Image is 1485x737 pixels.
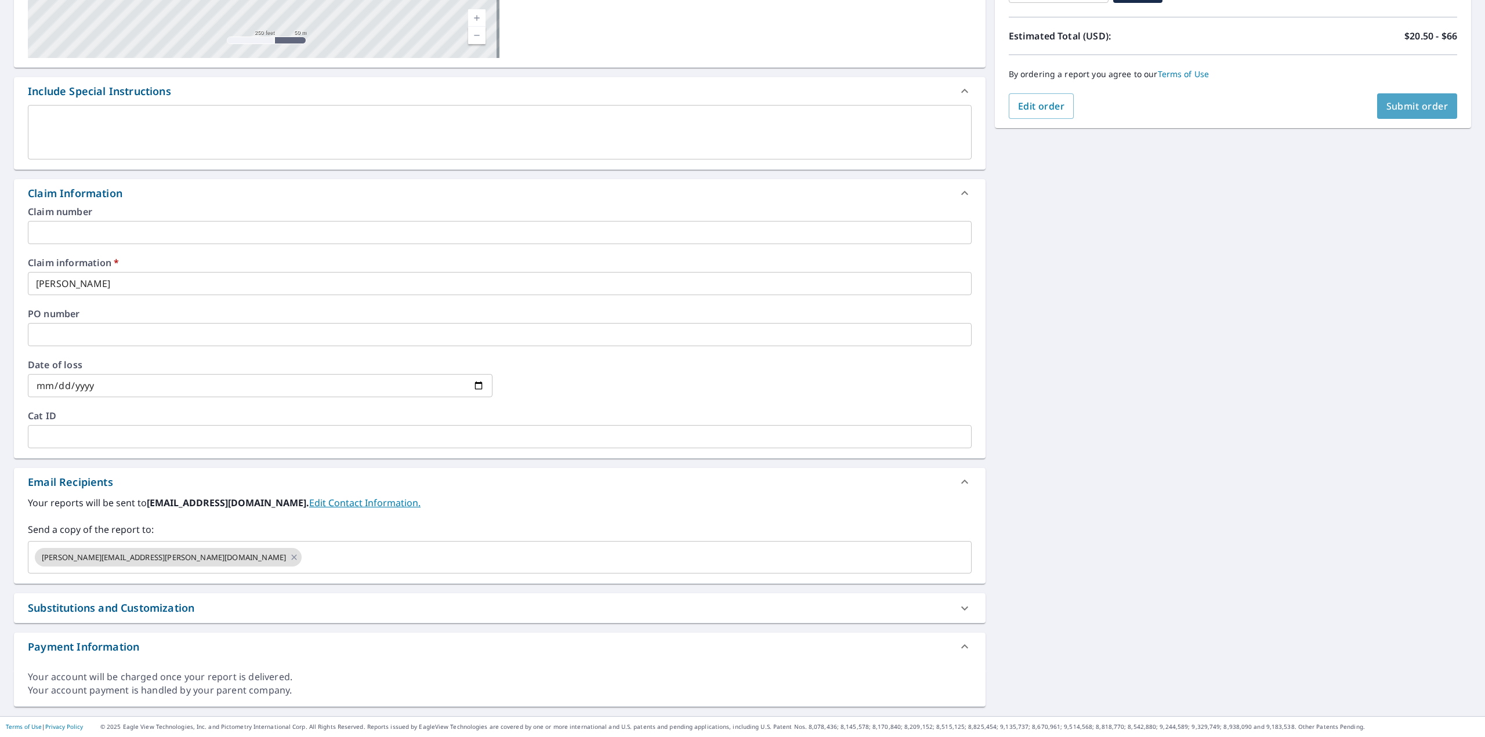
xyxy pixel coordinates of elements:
p: | [6,723,83,730]
div: Include Special Instructions [14,77,986,105]
p: By ordering a report you agree to our [1009,69,1457,79]
button: Edit order [1009,93,1074,119]
button: Submit order [1377,93,1458,119]
label: Your reports will be sent to [28,496,972,510]
span: [PERSON_NAME][EMAIL_ADDRESS][PERSON_NAME][DOMAIN_NAME] [35,552,293,563]
div: [PERSON_NAME][EMAIL_ADDRESS][PERSON_NAME][DOMAIN_NAME] [35,548,302,567]
div: Your account will be charged once your report is delivered. [28,670,972,684]
p: Estimated Total (USD): [1009,29,1233,43]
p: © 2025 Eagle View Technologies, Inc. and Pictometry International Corp. All Rights Reserved. Repo... [100,723,1479,731]
div: Payment Information [28,639,139,655]
div: Email Recipients [14,468,986,496]
label: Send a copy of the report to: [28,522,972,536]
div: Claim Information [14,179,986,207]
label: Date of loss [28,360,492,369]
div: Your account payment is handled by your parent company. [28,684,972,697]
div: Email Recipients [28,474,113,490]
span: Submit order [1386,100,1448,112]
div: Claim Information [28,186,122,201]
div: Payment Information [14,633,986,660]
div: Substitutions and Customization [28,600,194,616]
label: Claim number [28,207,972,216]
a: EditContactInfo [309,496,421,509]
label: Cat ID [28,411,972,420]
b: [EMAIL_ADDRESS][DOMAIN_NAME]. [147,496,309,509]
a: Terms of Use [1158,68,1209,79]
label: Claim information [28,258,972,267]
a: Current Level 17, Zoom In [468,9,486,27]
label: PO number [28,309,972,318]
a: Privacy Policy [45,723,83,731]
div: Substitutions and Customization [14,593,986,623]
div: Include Special Instructions [28,83,171,99]
a: Terms of Use [6,723,42,731]
a: Current Level 17, Zoom Out [468,27,486,44]
span: Edit order [1018,100,1065,112]
p: $20.50 - $66 [1404,29,1457,43]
